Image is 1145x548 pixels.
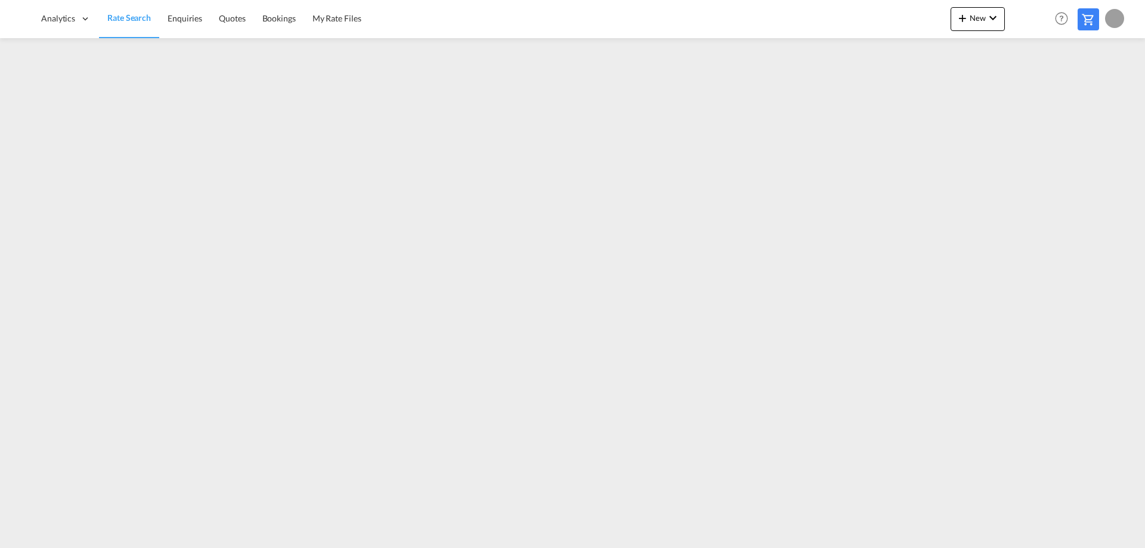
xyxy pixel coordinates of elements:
span: Enquiries [168,13,202,23]
span: Analytics [41,13,75,24]
div: Help [1051,8,1078,30]
md-icon: icon-chevron-down [986,11,1000,25]
span: Quotes [219,13,245,23]
span: New [955,13,1000,23]
span: My Rate Files [312,13,361,23]
span: Bookings [262,13,296,23]
span: Help [1051,8,1072,29]
button: icon-plus 400-fgNewicon-chevron-down [951,7,1005,31]
span: Rate Search [107,13,151,23]
md-icon: icon-plus 400-fg [955,11,970,25]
